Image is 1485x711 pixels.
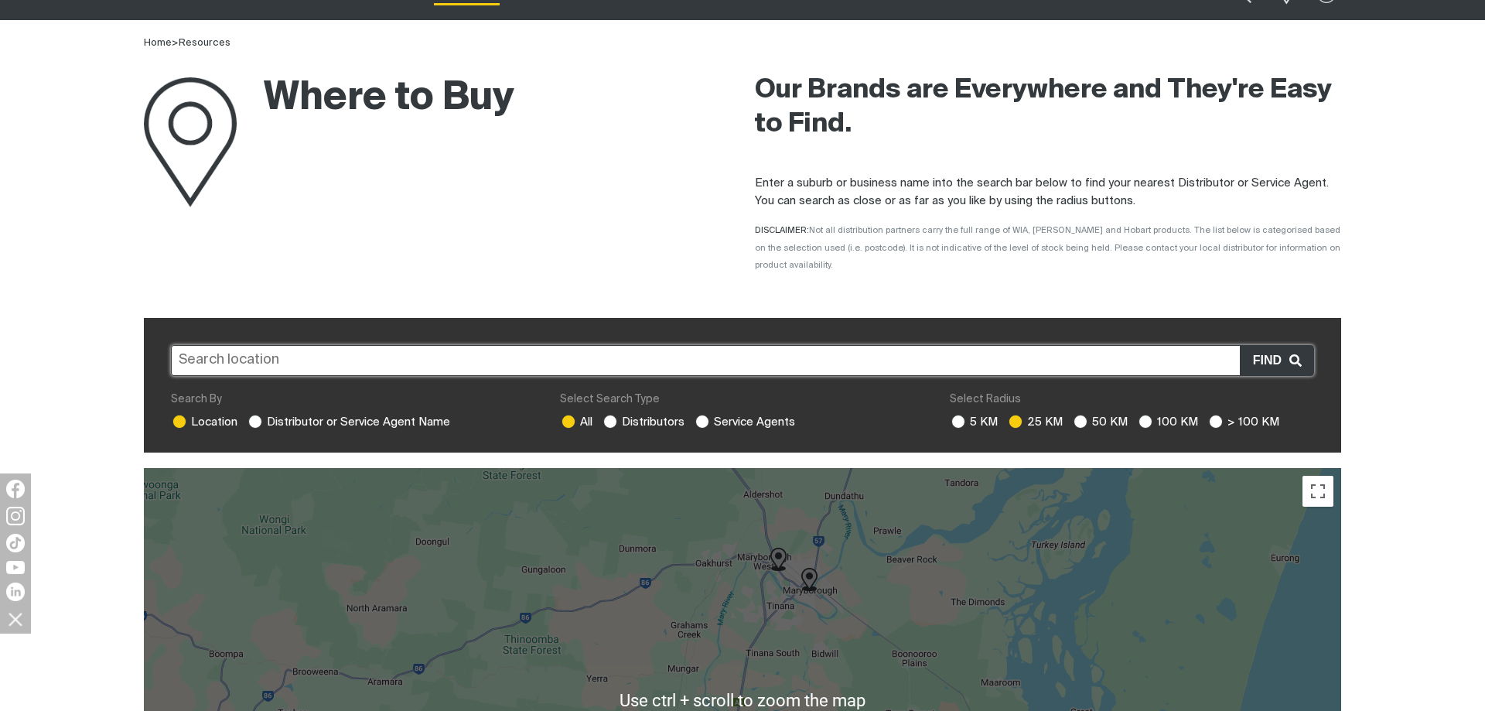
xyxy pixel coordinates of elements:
img: LinkedIn [6,583,25,601]
label: 5 KM [950,416,998,428]
a: Resources [179,38,230,48]
span: Find [1253,350,1289,371]
button: Find [1240,346,1313,375]
button: Toggle fullscreen view [1302,476,1333,507]
label: All [560,416,592,428]
img: hide socials [2,606,29,632]
span: DISCLAIMER: [755,226,1340,269]
label: 25 KM [1007,416,1063,428]
img: Instagram [6,507,25,525]
img: Facebook [6,480,25,498]
label: > 100 KM [1207,416,1279,428]
img: TikTok [6,534,25,552]
input: Search location [171,345,1314,376]
div: Select Radius [950,391,1314,408]
label: Location [171,416,237,428]
a: Home [144,38,172,48]
label: Service Agents [694,416,795,428]
label: Distributor or Service Agent Name [247,416,450,428]
label: 100 KM [1137,416,1198,428]
h1: Where to Buy [144,73,514,124]
h2: Our Brands are Everywhere and They're Easy to Find. [755,73,1341,142]
label: Distributors [602,416,684,428]
label: 50 KM [1072,416,1128,428]
img: YouTube [6,561,25,574]
span: > [172,38,179,48]
div: Select Search Type [560,391,924,408]
p: Enter a suburb or business name into the search bar below to find your nearest Distributor or Ser... [755,175,1341,210]
div: Search By [171,391,535,408]
span: Not all distribution partners carry the full range of WIA, [PERSON_NAME] and Hobart products. The... [755,226,1340,269]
